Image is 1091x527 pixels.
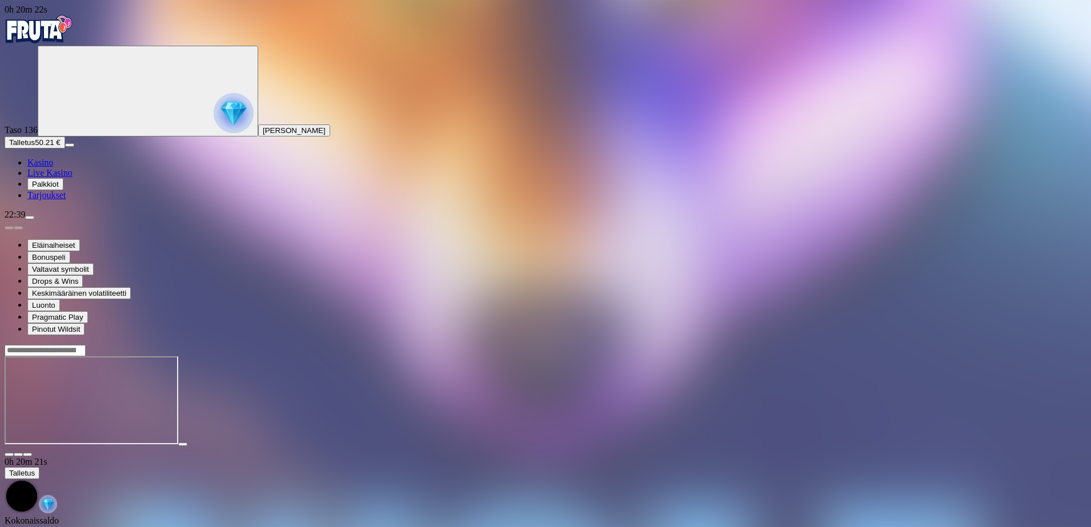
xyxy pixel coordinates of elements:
[32,241,75,250] span: Eläinaiheiset
[5,35,73,45] a: Fruta
[35,138,60,147] span: 50.21 €
[178,442,187,446] button: play icon
[5,210,25,219] span: 22:39
[27,275,83,287] button: Drops & Wins
[27,287,131,299] button: Keskimääräinen volatiliteetti
[27,311,88,323] button: Pragmatic Play
[32,180,59,188] span: Palkkiot
[32,289,126,297] span: Keskimääräinen volatiliteetti
[32,277,78,285] span: Drops & Wins
[27,168,73,178] a: Live Kasino
[5,15,1086,200] nav: Primary
[258,124,330,136] button: [PERSON_NAME]
[5,356,178,444] iframe: Wolf Gold
[5,345,86,356] input: Search
[5,226,14,230] button: prev slide
[263,126,326,135] span: [PERSON_NAME]
[32,301,55,309] span: Luonto
[65,143,74,147] button: menu
[5,158,1086,200] nav: Main menu
[27,263,94,275] button: Valtavat symbolit
[5,125,38,135] span: Taso 136
[32,313,83,321] span: Pragmatic Play
[32,253,66,262] span: Bonuspeli
[32,325,80,333] span: Pinotut Wildsit
[27,190,66,200] a: Tarjoukset
[32,265,89,273] span: Valtavat symbolit
[27,239,80,251] button: Eläinaiheiset
[5,467,39,479] button: Talletus
[5,457,47,466] span: user session time
[9,469,35,477] span: Talletus
[214,93,254,133] img: reward progress
[9,138,35,147] span: Talletus
[27,178,63,190] button: Palkkiot
[25,216,34,219] button: menu
[14,226,23,230] button: next slide
[39,495,57,513] img: reward-icon
[14,453,23,456] button: chevron-down icon
[27,251,70,263] button: Bonuspeli
[27,158,53,167] a: Kasino
[5,15,73,43] img: Fruta
[23,453,32,456] button: fullscreen icon
[5,5,47,14] span: user session time
[27,323,85,335] button: Pinotut Wildsit
[5,136,65,148] button: Talletusplus icon50.21 €
[38,46,258,136] button: reward progress
[5,457,1086,516] div: Game menu
[27,299,60,311] button: Luonto
[5,453,14,456] button: close icon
